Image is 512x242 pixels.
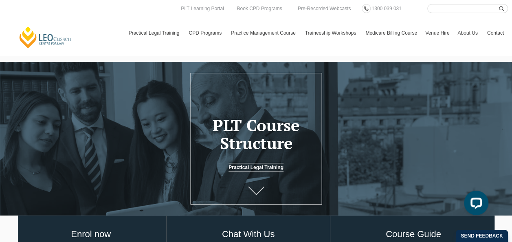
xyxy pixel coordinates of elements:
h1: PLT Course Structure [195,116,318,152]
a: Medicare Billing Course [361,21,421,45]
a: CPD Programs [185,21,227,45]
span: 1300 039 031 [371,6,401,11]
a: Traineeship Workshops [301,21,361,45]
a: PLT Learning Portal [179,4,226,13]
a: Practical Legal Training [125,21,185,45]
a: Pre-Recorded Webcasts [296,4,353,13]
a: About Us [453,21,483,45]
a: Practice Management Course [227,21,301,45]
a: Practical Legal Training [229,163,283,172]
iframe: LiveChat chat widget [457,187,492,222]
a: Venue Hire [421,21,453,45]
a: Contact [483,21,508,45]
a: [PERSON_NAME] Centre for Law [18,26,73,49]
a: Book CPD Programs [235,4,284,13]
a: 1300 039 031 [369,4,403,13]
